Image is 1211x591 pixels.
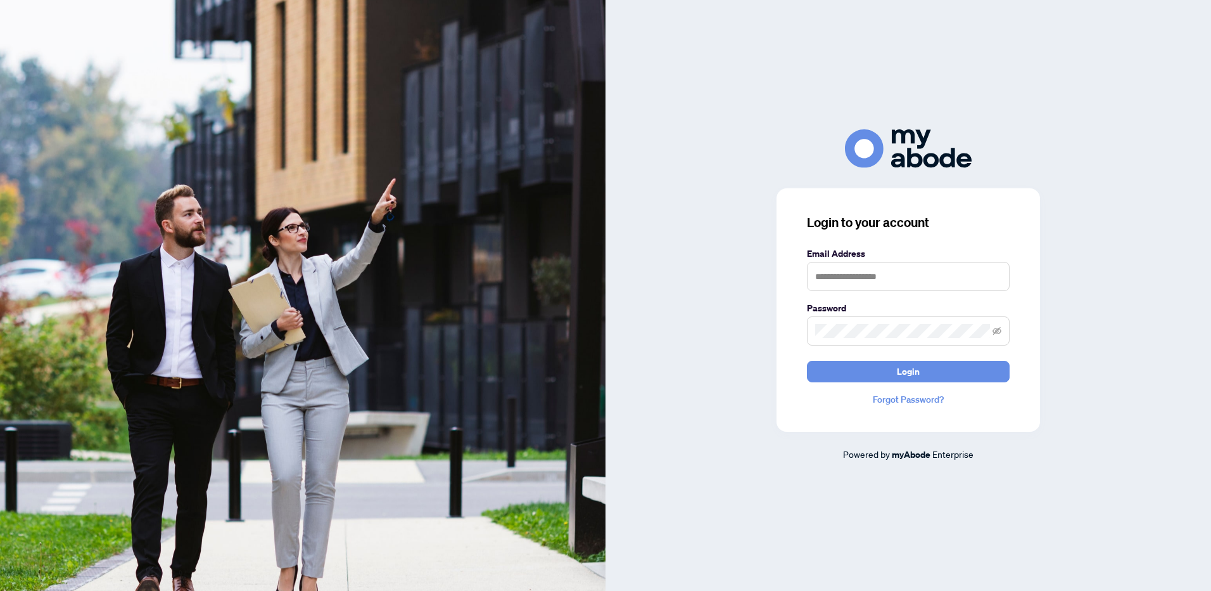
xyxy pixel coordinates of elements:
a: Forgot Password? [807,393,1010,406]
span: Powered by [843,448,890,460]
label: Password [807,301,1010,315]
button: Login [807,361,1010,382]
h3: Login to your account [807,214,1010,231]
span: Enterprise [932,448,973,460]
a: myAbode [892,448,930,462]
img: ma-logo [845,129,972,168]
span: eye-invisible [992,327,1001,335]
label: Email Address [807,247,1010,261]
span: Login [897,361,920,382]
